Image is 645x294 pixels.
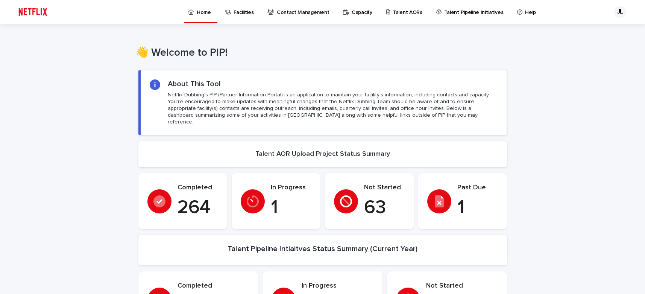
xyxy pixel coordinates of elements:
[364,184,405,192] p: Not Started
[178,184,218,192] p: Completed
[457,184,498,192] p: Past Due
[457,197,498,219] p: 1
[271,184,311,192] p: In Progress
[178,197,218,219] p: 264
[614,6,626,18] div: JL
[302,282,373,290] p: In Progress
[15,5,51,20] img: ifQbXi3ZQGMSEF7WDB7W
[255,150,390,158] h2: Talent AOR Upload Project Status Summary
[364,197,405,219] p: 63
[178,282,249,290] p: Completed
[228,244,417,253] h2: Talent Pipeline Intiaitves Status Summary (Current Year)
[168,79,221,88] h2: About This Tool
[168,91,497,126] p: Netflix Dubbing's PIP (Partner Information Portal) is an application to maintain your facility's ...
[135,47,504,59] h1: 👋 Welcome to PIP!
[271,197,311,219] p: 1
[426,282,498,290] p: Not Started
